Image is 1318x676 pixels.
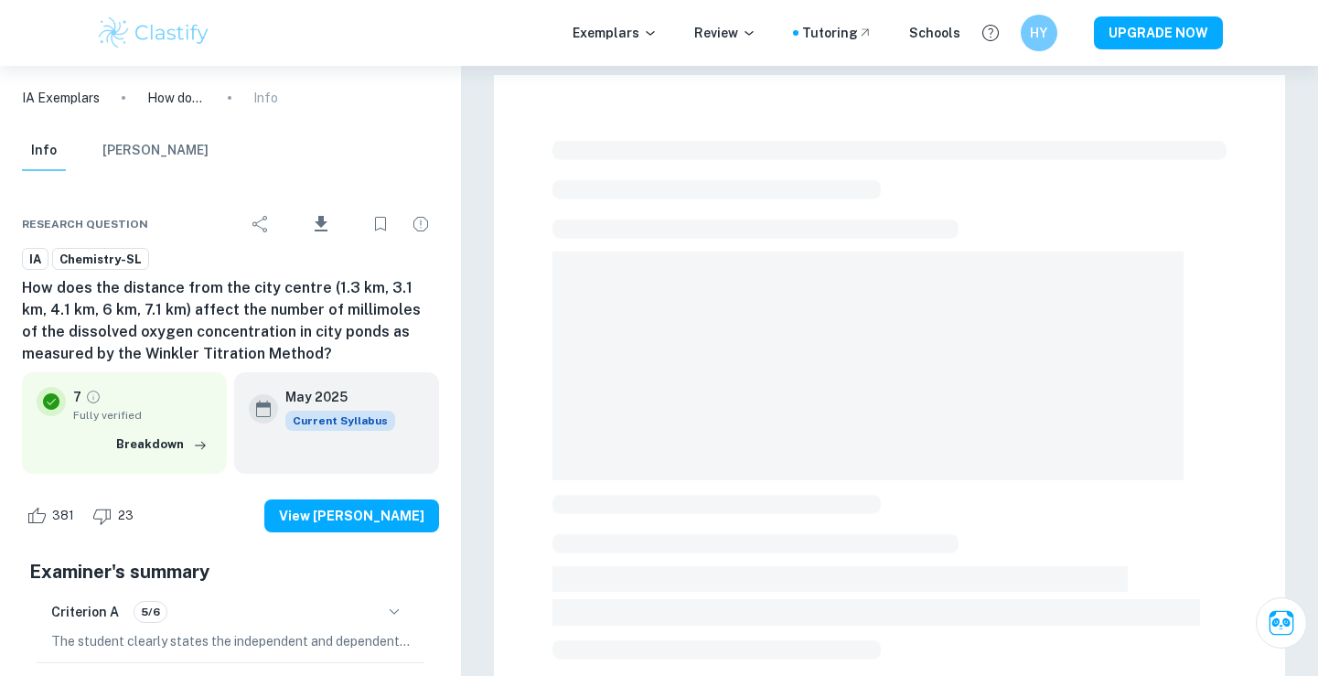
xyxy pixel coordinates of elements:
[53,251,148,269] span: Chemistry-SL
[51,602,119,622] h6: Criterion A
[573,23,658,43] p: Exemplars
[108,507,144,525] span: 23
[112,431,212,458] button: Breakdown
[283,200,359,248] div: Download
[242,206,279,242] div: Share
[22,248,48,271] a: IA
[51,631,410,651] p: The student clearly states the independent and dependent variables in the research question, spec...
[42,507,84,525] span: 381
[102,131,209,171] button: [PERSON_NAME]
[285,411,395,431] span: Current Syllabus
[264,499,439,532] button: View [PERSON_NAME]
[694,23,756,43] p: Review
[73,407,212,424] span: Fully verified
[22,277,439,365] h6: How does the distance from the city centre (1.3 km, 3.1 km, 4.1 km, 6 km, 7.1 km) affect the numb...
[1094,16,1223,49] button: UPGRADE NOW
[22,88,100,108] a: IA Exemplars
[22,131,66,171] button: Info
[22,216,148,232] span: Research question
[253,88,278,108] p: Info
[52,248,149,271] a: Chemistry-SL
[134,604,166,620] span: 5/6
[285,411,395,431] div: This exemplar is based on the current syllabus. Feel free to refer to it for inspiration/ideas wh...
[29,558,432,585] h5: Examiner's summary
[22,501,84,531] div: Like
[73,387,81,407] p: 7
[285,387,380,407] h6: May 2025
[23,251,48,269] span: IA
[88,501,144,531] div: Dislike
[802,23,873,43] a: Tutoring
[147,88,206,108] p: How does the distance from the city centre (1.3 km, 3.1 km, 4.1 km, 6 km, 7.1 km) affect the numb...
[402,206,439,242] div: Report issue
[1021,15,1057,51] button: HY
[362,206,399,242] div: Bookmark
[85,389,102,405] a: Grade fully verified
[1256,597,1307,649] button: Ask Clai
[975,17,1006,48] button: Help and Feedback
[909,23,960,43] a: Schools
[1028,23,1049,43] h6: HY
[96,15,212,51] img: Clastify logo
